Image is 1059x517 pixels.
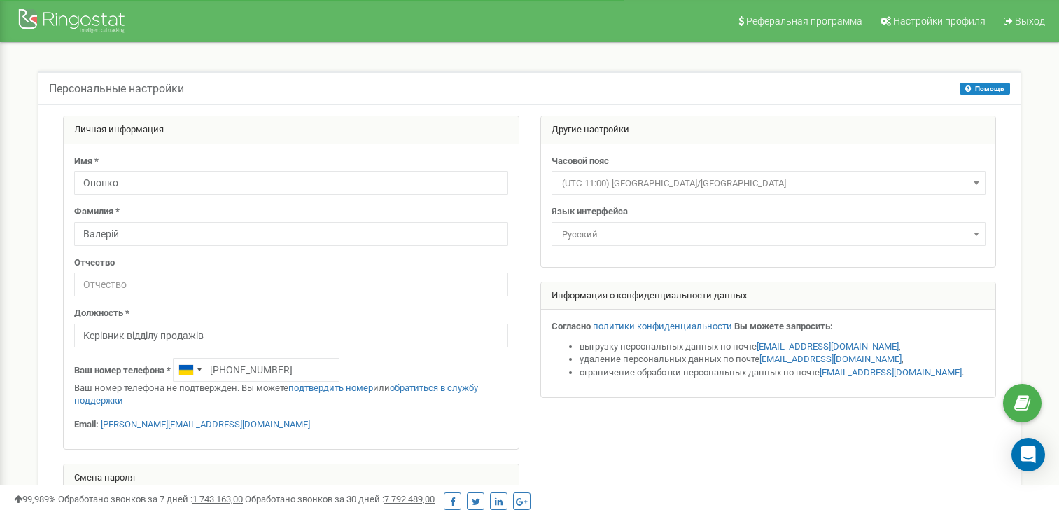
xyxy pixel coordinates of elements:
li: выгрузку персональных данных по почте , [580,340,986,354]
a: [PERSON_NAME][EMAIL_ADDRESS][DOMAIN_NAME] [101,419,310,429]
label: Должность * [74,307,129,320]
a: [EMAIL_ADDRESS][DOMAIN_NAME] [820,367,962,378]
a: политики конфиденциальности [593,321,732,331]
label: Фамилия * [74,205,120,219]
input: Должность [74,324,508,347]
a: [EMAIL_ADDRESS][DOMAIN_NAME] [759,354,902,364]
span: (UTC-11:00) Pacific/Midway [552,171,986,195]
span: Русский [552,222,986,246]
p: Ваш номер телефона не подтвержден. Вы можете или [74,382,508,408]
strong: Согласно [552,321,591,331]
input: Имя [74,171,508,195]
div: Telephone country code [174,359,206,381]
label: Отчество [74,256,115,270]
div: Информация о конфиденциальности данных [541,282,996,310]
span: Обработано звонков за 7 дней : [58,494,243,504]
label: Язык интерфейса [552,205,628,219]
div: Open Intercom Messenger [1011,438,1045,471]
strong: Email: [74,419,99,429]
input: +1-800-555-55-55 [173,358,339,382]
li: ограничение обработки персональных данных по почте . [580,366,986,380]
a: [EMAIL_ADDRESS][DOMAIN_NAME] [757,341,899,352]
u: 1 743 163,00 [192,494,243,504]
button: Помощь [960,83,1010,95]
label: Часовой пояс [552,155,609,168]
h5: Персональные настройки [49,83,184,95]
div: Другие настройки [541,116,996,144]
u: 7 792 489,00 [384,494,435,504]
label: Имя * [74,155,99,168]
span: Русский [556,225,981,244]
span: Обработано звонков за 30 дней : [245,494,435,504]
div: Смена пароля [64,464,519,492]
input: Фамилия [74,222,508,246]
div: Личная информация [64,116,519,144]
input: Отчество [74,273,508,296]
label: Ваш номер телефона * [74,364,171,378]
li: удаление персональных данных по почте , [580,353,986,366]
strong: Вы можете запросить: [734,321,833,331]
span: Выход [1015,15,1045,27]
span: 99,989% [14,494,56,504]
span: Настройки профиля [893,15,986,27]
a: подтвердить номер [288,382,373,393]
span: Реферальная программа [746,15,862,27]
span: (UTC-11:00) Pacific/Midway [556,174,981,193]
